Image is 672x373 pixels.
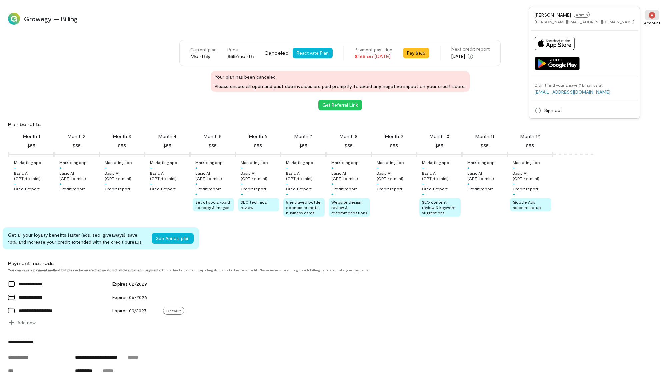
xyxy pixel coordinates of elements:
div: + [241,191,243,197]
img: Download on App Store [535,37,575,50]
div: Next credit report [451,46,490,52]
div: + [467,165,470,170]
div: Credit report [467,186,493,191]
div: + [150,181,152,186]
div: Credit report [286,186,312,191]
div: Marketing app [241,160,268,165]
div: Month 12 [520,133,540,140]
div: + [286,191,288,197]
div: Basic AI (GPT‑4o‑mini) [331,170,370,181]
span: SEO technical review [241,200,268,210]
div: + [195,191,198,197]
div: $165 on [DATE] [355,53,392,60]
span: Set of social/paid ad copy & images [195,200,230,210]
div: + [105,165,107,170]
div: Month 7 [294,133,312,140]
div: Credit report [150,186,176,191]
div: Didn’t find your answer? Email us at [535,82,603,88]
div: *Account [640,7,664,31]
div: Basic AI (GPT‑4o‑mini) [286,170,325,181]
div: + [422,181,424,186]
div: Marketing app [105,160,132,165]
div: Basic AI (GPT‑4o‑mini) [105,170,143,181]
div: + [14,165,16,170]
div: Get all your loyalty benefits faster (ads, seo, giveaways), save 10%, and increase your credit ex... [8,231,146,245]
div: Payment past due [355,46,392,53]
button: See Annual plan [152,233,194,244]
div: Price [227,46,254,53]
div: Month 1 [23,133,40,140]
span: Website design review & recommendations [331,200,367,215]
div: + [331,191,334,197]
div: Basic AI (GPT‑4o‑mini) [513,170,551,181]
div: + [377,181,379,186]
div: + [59,181,62,186]
div: Basic AI (GPT‑4o‑mini) [377,170,415,181]
div: Basic AI (GPT‑4o‑mini) [14,170,53,181]
span: Growegy — Billing [24,14,636,23]
div: Month 5 [204,133,222,140]
div: + [241,181,243,186]
div: Credit report [241,186,266,191]
div: $55 [345,142,353,150]
div: [DATE] [451,52,490,60]
span: Expires 02/2029 [112,281,147,287]
button: Get Referral Link [318,100,362,110]
span: Add new [17,319,36,326]
div: Basic AI (GPT‑4o‑mini) [467,170,506,181]
div: Plan benefits [8,121,669,128]
div: + [195,165,198,170]
div: + [14,181,16,186]
span: Admin [574,12,590,18]
div: + [422,165,424,170]
div: Month 4 [158,133,176,140]
img: Get it on Google Play [535,57,580,70]
div: $55 [390,142,398,150]
span: Your plan has been canceled. [215,73,466,80]
div: Basic AI (GPT‑4o‑mini) [241,170,279,181]
div: + [150,165,152,170]
span: Sign out [544,107,562,114]
div: Month 6 [249,133,267,140]
div: Month 8 [340,133,358,140]
div: $55/month [227,53,254,60]
div: Payment methods [8,260,603,267]
span: Google Ads account setup [513,200,541,210]
div: Month 11 [475,133,494,140]
div: Marketing app [14,160,41,165]
div: Credit report [59,186,85,191]
div: + [422,191,424,197]
div: + [331,165,334,170]
strong: You can save a payment method but please be aware that we do not allow automatic payments. [8,268,161,272]
div: Current plan [190,46,217,53]
div: Credit report [377,186,402,191]
div: $55 [435,142,443,150]
div: $55 [163,142,171,150]
div: $55 [526,142,534,150]
div: + [195,181,198,186]
div: $55 [73,142,81,150]
div: Month 9 [385,133,403,140]
div: Marketing app [150,160,177,165]
div: + [513,181,515,186]
a: Sign out [531,104,638,117]
div: Marketing app [377,160,404,165]
div: Monthly [190,53,217,60]
div: + [286,165,288,170]
span: SEO content review & keyword suggestions [422,200,456,215]
div: $55 [118,142,126,150]
div: Marketing app [59,160,87,165]
div: Credit report [195,186,221,191]
button: Reactivate Plan [293,48,333,58]
div: $55 [209,142,217,150]
div: Marketing app [331,160,359,165]
div: Basic AI (GPT‑4o‑mini) [195,170,234,181]
div: Credit report [331,186,357,191]
span: 5 engraved bottle openers or metal business cards [286,200,321,215]
div: Month 2 [68,133,86,140]
div: + [286,181,288,186]
div: Basic AI (GPT‑4o‑mini) [59,170,98,181]
div: $55 [299,142,307,150]
div: Marketing app [195,160,223,165]
a: [EMAIL_ADDRESS][DOMAIN_NAME] [535,89,610,95]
